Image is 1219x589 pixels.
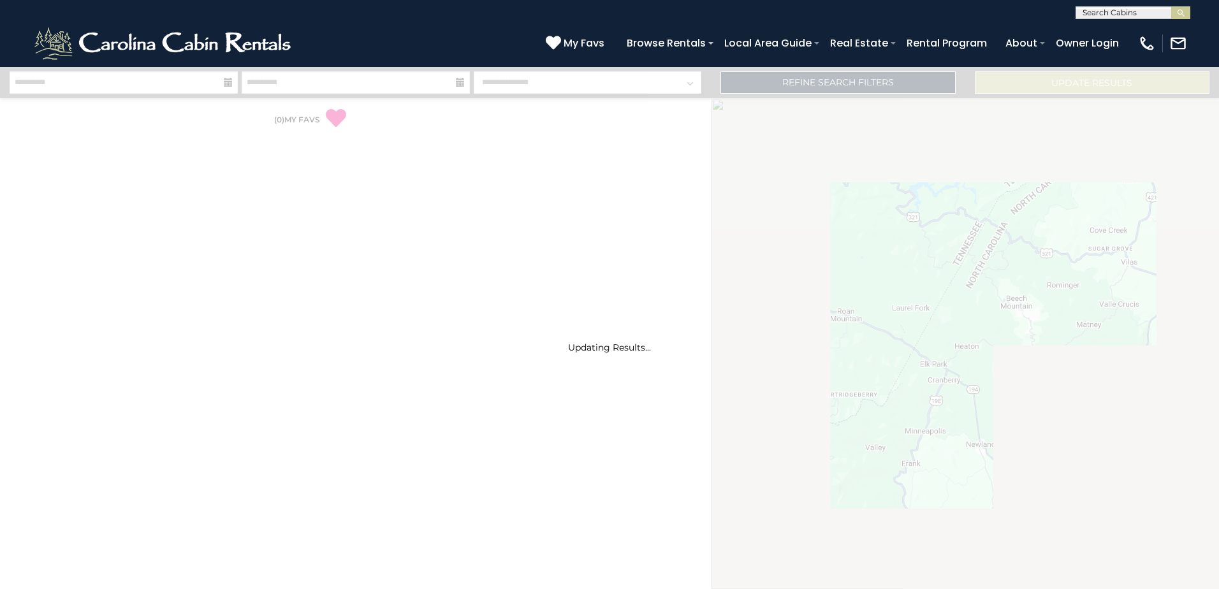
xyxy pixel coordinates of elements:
a: Real Estate [824,32,894,54]
a: My Favs [546,35,608,52]
img: mail-regular-white.png [1169,34,1187,52]
a: About [999,32,1044,54]
a: Rental Program [900,32,993,54]
img: White-1-2.png [32,24,296,62]
a: Browse Rentals [620,32,712,54]
a: Local Area Guide [718,32,818,54]
img: phone-regular-white.png [1138,34,1156,52]
span: My Favs [564,35,604,51]
a: Owner Login [1049,32,1125,54]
